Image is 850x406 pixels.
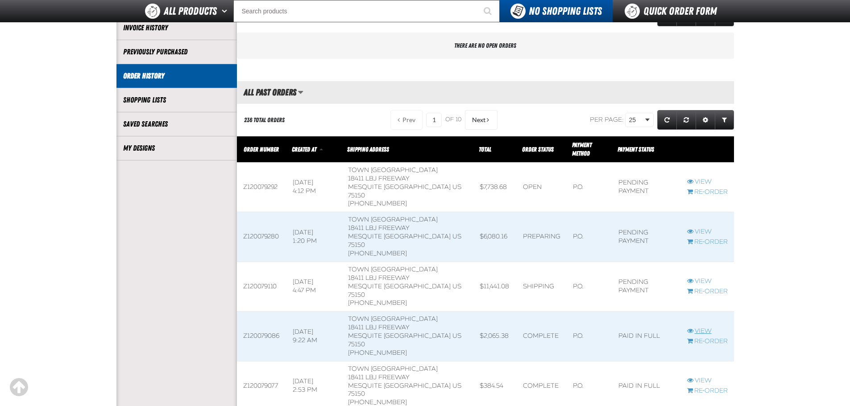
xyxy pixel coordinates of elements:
span: Town [GEOGRAPHIC_DATA] [348,365,438,373]
button: Next Page [465,110,498,130]
td: Open [517,162,567,212]
a: Re-Order Z120079110 order [687,287,728,296]
span: Shipping Address [347,146,389,153]
span: [GEOGRAPHIC_DATA] [384,183,451,191]
td: Complete [517,312,567,361]
a: Shopping Lists [123,95,230,105]
span: Town [GEOGRAPHIC_DATA] [348,166,438,174]
td: P.O. [567,312,613,361]
a: Total [479,146,491,153]
td: [DATE] 4:47 PM [286,262,342,311]
bdo: 75150 [348,340,365,348]
bdo: [PHONE_NUMBER] [348,250,407,257]
a: Expand or Collapse Grid Filters [715,110,734,130]
bdo: 75150 [348,291,365,299]
span: There are no open orders [454,42,516,49]
span: 25 [629,115,643,125]
div: Scroll to the top [9,377,29,397]
span: US [452,183,461,191]
span: Created At [292,146,316,153]
a: Re-Order Z120079280 order [687,238,728,246]
a: Invoice History [123,23,230,33]
td: Z120079086 [237,312,286,361]
bdo: [PHONE_NUMBER] [348,398,407,406]
td: P.O. [567,212,613,262]
a: Re-Order Z120079077 order [687,387,728,395]
bdo: 75150 [348,390,365,398]
span: 18411 LBJ Freeway [348,373,409,381]
span: All Products [164,3,217,19]
span: 18411 LBJ Freeway [348,175,409,182]
span: MESQUITE [348,283,382,290]
td: Preparing [517,212,567,262]
a: View Z120079077 order [687,377,728,385]
input: Current page number [426,113,442,127]
span: Payment Status [618,146,654,153]
a: Reset grid action [676,110,696,130]
td: $6,080.16 [473,212,517,262]
a: Re-Order Z120079292 order [687,188,728,197]
bdo: [PHONE_NUMBER] [348,299,407,307]
div: 236 Total Orders [244,116,285,124]
bdo: 75150 [348,241,365,249]
a: Order History [123,71,230,81]
span: US [452,283,461,290]
span: Next Page [472,116,485,123]
a: Refresh grid action [657,110,677,130]
span: MESQUITE [348,332,382,340]
td: Z120079110 [237,262,286,311]
td: Z120079292 [237,162,286,212]
td: Z120079280 [237,212,286,262]
th: Row actions [681,136,734,163]
td: [DATE] 9:22 AM [286,312,342,361]
td: Pending payment [612,212,680,262]
span: MESQUITE [348,233,382,240]
a: Order Status [522,146,554,153]
span: US [452,233,461,240]
span: [GEOGRAPHIC_DATA] [384,283,451,290]
span: US [452,332,461,340]
span: Town [GEOGRAPHIC_DATA] [348,266,438,273]
span: Town [GEOGRAPHIC_DATA] [348,216,438,223]
span: MESQUITE [348,183,382,191]
td: Pending payment [612,262,680,311]
bdo: [PHONE_NUMBER] [348,349,407,357]
a: Previously Purchased [123,47,230,57]
td: P.O. [567,262,613,311]
span: [GEOGRAPHIC_DATA] [384,382,451,390]
td: Paid in full [612,312,680,361]
bdo: 75150 [348,192,365,199]
span: No Shopping Lists [529,5,602,17]
button: Manage grid views. Current view is All Past Orders [298,85,303,100]
span: Per page: [590,116,624,123]
span: US [452,382,461,390]
span: Payment Method [572,141,592,157]
a: View Z120079086 order [687,327,728,336]
td: $7,738.68 [473,162,517,212]
span: Town [GEOGRAPHIC_DATA] [348,315,438,323]
a: Saved Searches [123,119,230,129]
span: 18411 LBJ Freeway [348,324,409,331]
bdo: [PHONE_NUMBER] [348,200,407,207]
td: $11,441.08 [473,262,517,311]
a: My Designs [123,143,230,153]
a: View Z120079110 order [687,277,728,286]
span: [GEOGRAPHIC_DATA] [384,233,451,240]
a: Order Number [244,146,279,153]
a: View Z120079292 order [687,178,728,186]
a: Expand or Collapse Grid Settings [696,110,715,130]
a: View Z120079280 order [687,228,728,236]
span: MESQUITE [348,382,382,390]
td: [DATE] 4:12 PM [286,162,342,212]
td: Pending payment [612,162,680,212]
span: 18411 LBJ Freeway [348,274,409,282]
span: [GEOGRAPHIC_DATA] [384,332,451,340]
span: of 10 [445,116,461,124]
a: Created At [292,146,318,153]
td: $2,065.38 [473,312,517,361]
span: 18411 LBJ Freeway [348,224,409,232]
h2: All Past Orders [237,87,296,97]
